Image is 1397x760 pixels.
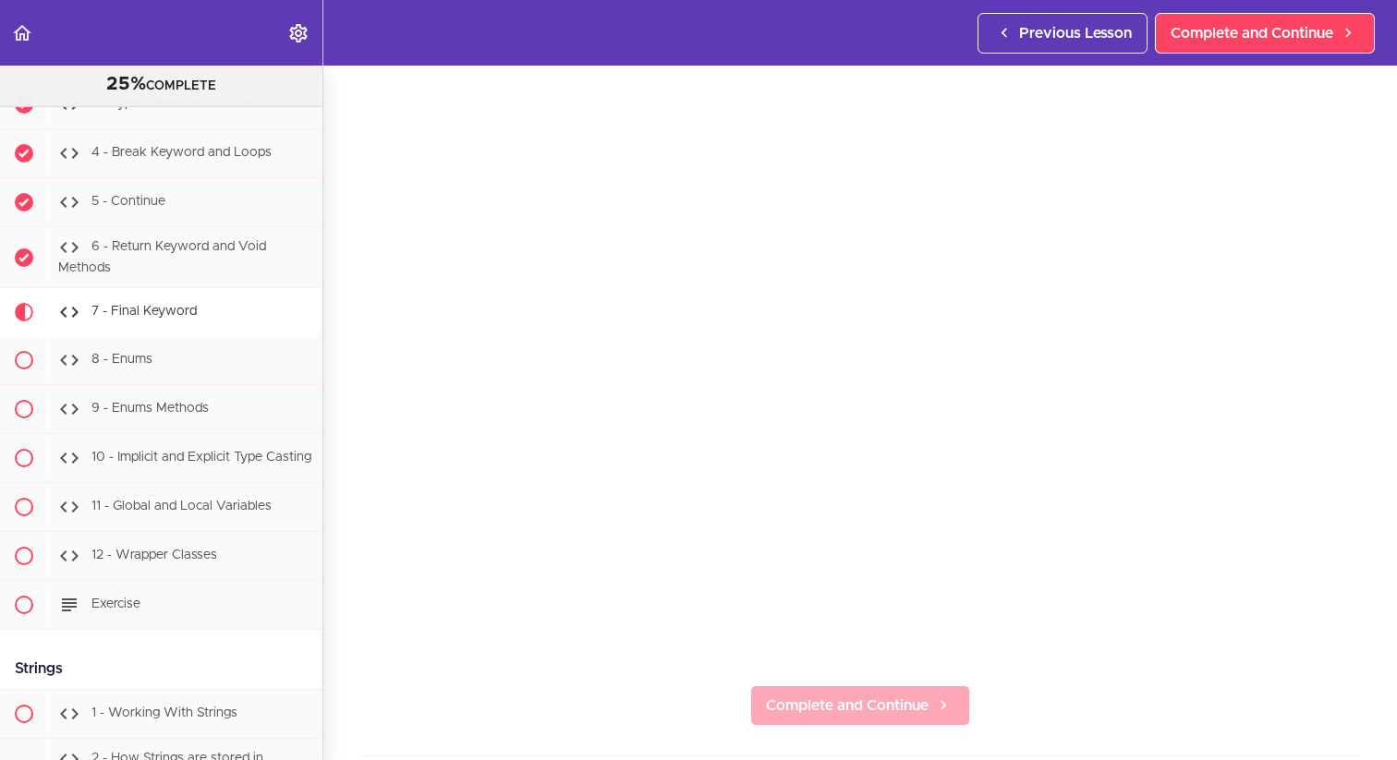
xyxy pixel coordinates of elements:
[1155,13,1375,54] a: Complete and Continue
[91,549,217,562] span: 12 - Wrapper Classes
[106,75,146,93] span: 25%
[91,403,209,416] span: 9 - Enums Methods
[750,685,970,726] a: Complete and Continue
[91,452,311,464] span: 10 - Implicit and Explicit Type Casting
[91,354,152,367] span: 8 - Enums
[11,22,33,44] svg: Back to course curriculum
[978,13,1148,54] a: Previous Lesson
[91,707,237,720] span: 1 - Working With Strings
[1171,22,1333,44] span: Complete and Continue
[1019,22,1132,44] span: Previous Lesson
[91,146,272,159] span: 4 - Break Keyword and Loops
[766,694,929,717] span: Complete and Continue
[287,22,310,44] svg: Settings Menu
[58,240,266,274] span: 6 - Return Keyword and Void Methods
[91,501,272,513] span: 11 - Global and Local Variables
[91,195,165,208] span: 5 - Continue
[91,598,140,611] span: Exercise
[23,73,299,97] div: COMPLETE
[91,306,197,319] span: 7 - Final Keyword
